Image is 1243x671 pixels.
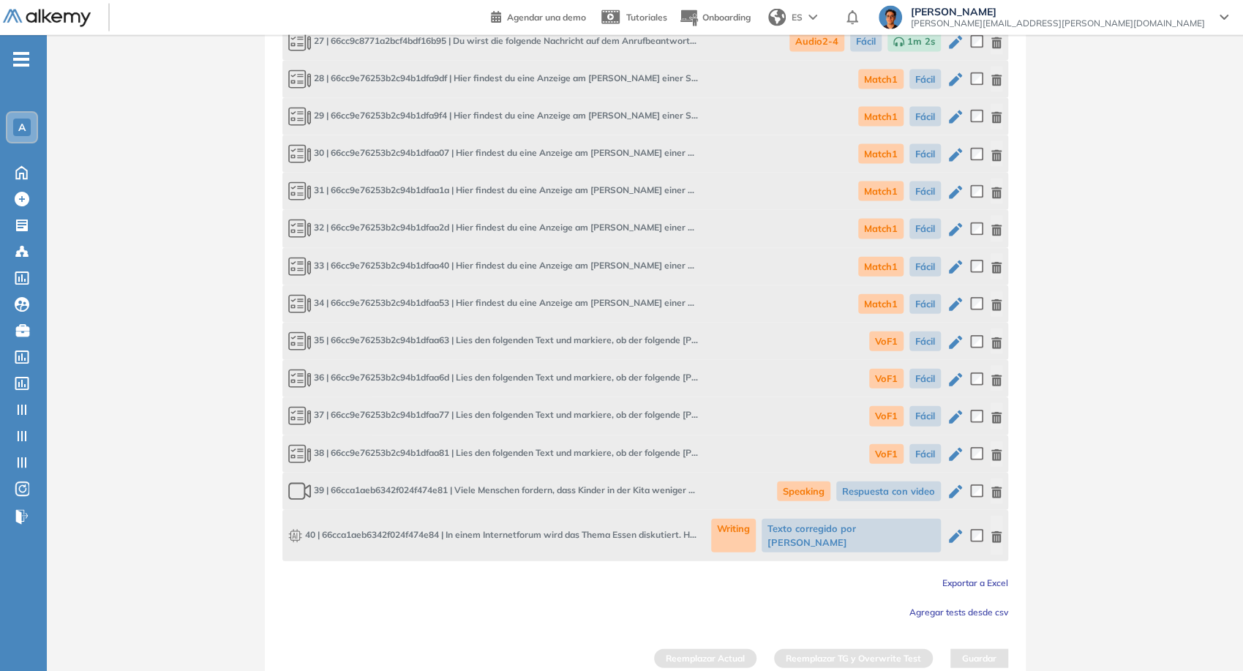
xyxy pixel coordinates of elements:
[18,121,26,133] span: A
[288,219,698,239] span: Hier findest du eine Anzeige am Schwarzen Brett einer Schule. <b>Wähle die Person aus, die die An...
[942,577,1008,588] span: Exportar a Excel
[909,602,1008,620] button: Agregar tests desde csv
[850,31,882,51] span: Fácil
[288,70,698,89] span: Hier findest du eine Anzeige am Schwarzen Brett einer Schule. <b>Wähle die Person aus, die die An...
[858,181,904,201] span: Match1
[909,219,941,239] span: Fácil
[3,10,91,28] img: Logo
[288,444,698,464] span: Lies den folgenden Text und markiere, ob der folgende Satz wahr oder falsch ist. <b>Jugendliche k...
[288,528,698,543] span: In einem Internetforum wird das Thema Essen diskutiert. Hier kannst du lesen, was vier Schüler da...
[869,444,904,464] span: VoF1
[909,181,941,201] span: Fácil
[679,2,751,34] button: Onboarding
[288,107,698,127] span: Hier findest du eine Anzeige am Schwarzen Brett einer Schule. <b>Wähle die Person aus, die die An...
[887,31,941,51] span: 1m 2s
[774,649,933,668] button: Reemplazar TG y Overwrite Test
[909,107,941,127] span: Fácil
[288,369,698,389] span: Lies den folgenden Text und markiere, ob der folgende Satz wahr oder falsch ist. <b>Wenn die Schu...
[777,481,830,501] span: Speaking
[909,331,941,351] span: Fácil
[909,444,941,464] span: Fácil
[507,12,586,23] span: Agendar una demo
[789,31,844,51] span: Audio2-4
[909,294,941,314] span: Fácil
[288,257,698,277] span: Hier findest du eine Anzeige am Schwarzen Brett einer Schule. <b>Wähle die Person aus, die die An...
[911,18,1205,29] span: [PERSON_NAME][EMAIL_ADDRESS][PERSON_NAME][DOMAIN_NAME]
[858,219,904,239] span: Match1
[869,331,904,351] span: VoF1
[702,12,751,23] span: Onboarding
[13,58,29,61] i: -
[869,406,904,426] span: VoF1
[909,607,1008,618] span: Agregar tests desde csv
[654,649,756,668] button: Reemplazar Actual
[911,6,1205,18] span: [PERSON_NAME]
[858,294,904,314] span: Match1
[869,369,904,389] span: VoF1
[288,181,698,201] span: Hier findest du eine Anzeige am Schwarzen Brett einer Schule. <b>Wähle die Person aus, die die An...
[288,406,698,426] span: Lies den folgenden Text und markiere, ob der folgende Satz wahr oder falsch ist. <b>Für das Famil...
[858,144,904,164] span: Match1
[909,70,941,89] span: Fácil
[909,257,941,277] span: Fácil
[858,70,904,89] span: Match1
[768,9,786,26] img: world
[288,294,698,314] span: Hier findest du eine Anzeige am Schwarzen Brett einer Schule. <b>Wähle die Person aus, die die An...
[711,519,756,552] span: Writing
[909,369,941,389] span: Fácil
[858,107,904,127] span: Match1
[792,11,803,24] span: ES
[491,7,586,25] a: Agendar una demo
[858,257,904,277] span: Match1
[288,331,698,351] span: Lies den folgenden Text und markiere, ob der folgende Satz wahr oder falsch ist. <b>Schlafforsche...
[909,144,941,164] span: Fácil
[288,144,698,164] span: Hier findest du eine Anzeige am Schwarzen Brett einer Schule. <b>Wähle die Person aus, die die An...
[808,15,817,20] img: arrow
[942,573,1008,591] button: Exportar a Excel
[762,519,941,552] span: Texto corregido por [PERSON_NAME]
[950,649,1008,668] button: Guardar
[626,12,667,23] span: Tutoriales
[288,32,698,52] span: Du wirst die folgende Nachricht auf dem Anrufbeantworter hören. Wähle dann die richtige Option, d...
[836,481,941,501] span: Respuesta con video
[288,481,698,501] span: Viele Menschen fordern, dass Kinder in der Kita weniger spielen und stattdessen mehr lernen sollt...
[909,406,941,426] span: Fácil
